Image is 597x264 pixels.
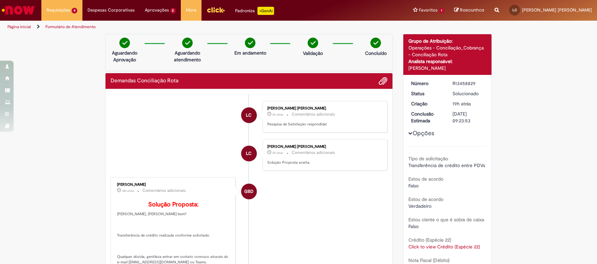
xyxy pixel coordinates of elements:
a: Click to view Crédito (Espécie 22) [408,244,480,250]
img: ServiceNow [1,3,36,17]
span: [PERSON_NAME] [PERSON_NAME] [522,7,592,13]
span: LC [513,8,517,12]
p: Concluído [365,50,387,57]
div: Operações - Conciliação_Cobrança - Conciliação Rota [408,44,487,58]
span: 19h atrás [452,101,471,107]
b: Estou ciente o que é sobra de caixa [408,217,484,223]
b: Estou de acordo [408,176,443,182]
img: click_logo_yellow_360x200.png [207,5,225,15]
span: 1 [439,8,444,14]
dt: Status [406,90,448,97]
span: Favoritos [419,7,438,14]
img: check-circle-green.png [245,38,255,48]
p: +GenAi [257,7,274,15]
a: Formulário de Atendimento [45,24,96,29]
span: 2 [170,8,176,14]
b: Estou de acordo [408,196,443,202]
b: Solução Proposta: [148,201,198,208]
div: Leandro Sturzeneker Costa [241,107,257,123]
dt: Conclusão Estimada [406,110,448,124]
a: Página inicial [7,24,31,29]
div: [DATE] 09:23:53 [452,110,484,124]
b: Tipo de solicitação [408,156,448,162]
span: Requisições [46,7,70,14]
span: LC [246,145,252,162]
div: Gabriely Barros De Lira [241,184,257,199]
b: Nota Fiscal (Débito) [408,257,449,263]
span: Rascunhos [460,7,484,13]
span: Verdadeiro [408,203,431,209]
div: Leandro Sturzeneker Costa [241,146,257,161]
small: Comentários adicionais [292,150,335,156]
span: 4 [72,8,77,14]
div: 28/08/2025 15:46:46 [452,100,484,107]
p: Aguardando atendimento [171,49,204,63]
b: Crédito (Espécie 22) [408,237,451,243]
span: LC [246,107,252,123]
small: Comentários adicionais [142,188,186,194]
span: Falso [408,223,419,229]
div: Grupo de Atribuição: [408,38,487,44]
p: Validação [303,50,323,57]
small: Comentários adicionais [292,111,335,117]
span: More [186,7,196,14]
p: Aguardando Aprovação [108,49,141,63]
img: check-circle-green.png [370,38,381,48]
time: 28/08/2025 15:46:46 [452,101,471,107]
div: R13458829 [452,80,484,87]
h2: Demandas Conciliação Rota Histórico de tíquete [111,78,178,84]
a: Rascunhos [454,7,484,14]
span: GBD [244,183,253,200]
p: Em andamento [234,49,266,56]
span: Transferência de crédito entre PDVs [408,162,485,168]
span: Despesas Corporativas [88,7,135,14]
div: Analista responsável: [408,58,487,65]
div: [PERSON_NAME] [PERSON_NAME] [267,106,380,110]
span: 2h atrás [272,113,283,117]
span: 2h atrás [272,151,283,155]
time: 29/08/2025 08:41:16 [272,113,283,117]
dt: Número [406,80,448,87]
img: check-circle-green.png [182,38,193,48]
div: [PERSON_NAME] [408,65,487,72]
time: 28/08/2025 17:22:57 [122,189,134,193]
div: Solucionado [452,90,484,97]
button: Adicionar anexos [379,77,387,85]
span: Aprovações [145,7,169,14]
p: Pesquisa de Satisfação respondida! [267,122,380,127]
img: check-circle-green.png [308,38,318,48]
time: 29/08/2025 08:41:05 [272,151,283,155]
div: Padroniza [235,7,274,15]
span: 18h atrás [122,189,134,193]
img: check-circle-green.png [119,38,130,48]
span: Falso [408,183,419,189]
ul: Trilhas de página [5,21,393,33]
p: Solução Proposta aceita. [267,160,380,165]
div: [PERSON_NAME] [117,183,230,187]
div: [PERSON_NAME] [PERSON_NAME] [267,145,380,149]
dt: Criação [406,100,448,107]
